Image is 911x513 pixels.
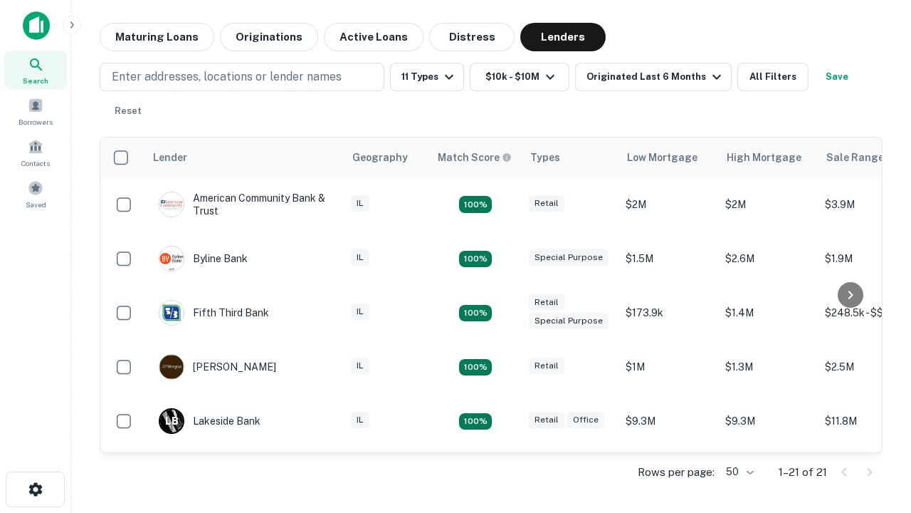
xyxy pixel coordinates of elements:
a: Search [4,51,67,89]
h6: Match Score [438,150,509,165]
div: Special Purpose [529,313,609,329]
div: Matching Properties: 3, hasApolloMatch: undefined [459,251,492,268]
div: Retail [529,358,564,374]
button: All Filters [737,63,809,91]
div: Retail [529,412,564,428]
button: Originated Last 6 Months [575,63,732,91]
div: Matching Properties: 3, hasApolloMatch: undefined [459,413,492,430]
span: Saved [26,199,46,210]
td: $1.5M [618,232,718,286]
th: Capitalize uses an advanced AI algorithm to match your search with the best lender. The match sco... [429,138,522,177]
th: Types [522,138,618,177]
div: American Community Bank & Trust [159,192,330,217]
div: IL [351,358,369,374]
div: Originated Last 6 Months [586,68,725,85]
div: IL [351,304,369,320]
div: IL [351,412,369,428]
div: [PERSON_NAME] [159,354,276,380]
div: Matching Properties: 2, hasApolloMatch: undefined [459,359,492,376]
span: Contacts [21,157,50,169]
div: Lender [153,149,187,166]
a: Saved [4,175,67,213]
td: $1.4M [718,286,818,340]
td: $1M [618,340,718,394]
button: 11 Types [390,63,464,91]
img: picture [159,301,184,325]
div: Fifth Third Bank [159,300,269,326]
div: Capitalize uses an advanced AI algorithm to match your search with the best lender. The match sco... [438,150,512,165]
th: Geography [344,138,429,177]
img: capitalize-icon.png [23,11,50,40]
td: $2M [618,177,718,232]
td: $173.9k [618,286,718,340]
button: Maturing Loans [100,23,214,51]
iframe: Chat Widget [840,353,911,422]
button: Active Loans [324,23,423,51]
p: Enter addresses, locations or lender names [112,68,342,85]
td: $2.7M [618,448,718,502]
td: $2M [718,177,818,232]
a: Contacts [4,133,67,172]
button: Reset [105,97,151,125]
span: Borrowers [19,116,53,128]
div: Office [567,412,604,428]
img: picture [159,247,184,271]
div: Byline Bank [159,246,248,271]
div: Types [530,149,560,166]
span: Search [23,75,48,86]
th: Low Mortgage [618,138,718,177]
button: Distress [429,23,515,51]
div: 50 [720,462,756,482]
div: IL [351,249,369,266]
td: $9.3M [618,394,718,448]
td: $9.3M [718,394,818,448]
div: Matching Properties: 2, hasApolloMatch: undefined [459,196,492,213]
p: 1–21 of 21 [779,464,827,481]
td: $2.6M [718,232,818,286]
div: High Mortgage [727,149,801,166]
p: L B [165,414,178,429]
img: picture [159,355,184,379]
div: Retail [529,294,564,311]
button: Enter addresses, locations or lender names [100,63,384,91]
img: picture [159,192,184,217]
p: Rows per page: [638,464,715,481]
th: High Mortgage [718,138,818,177]
div: Matching Properties: 2, hasApolloMatch: undefined [459,305,492,322]
div: Geography [352,149,408,166]
th: Lender [144,138,344,177]
div: Low Mortgage [627,149,697,166]
button: Lenders [520,23,606,51]
button: Originations [220,23,318,51]
div: Retail [529,195,564,212]
div: Lakeside Bank [159,408,260,434]
div: Sale Range [826,149,884,166]
td: $7M [718,448,818,502]
a: Borrowers [4,92,67,130]
div: IL [351,195,369,212]
button: Save your search to get updates of matches that match your search criteria. [814,63,860,91]
button: $10k - $10M [470,63,569,91]
td: $1.3M [718,340,818,394]
div: Special Purpose [529,249,609,266]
